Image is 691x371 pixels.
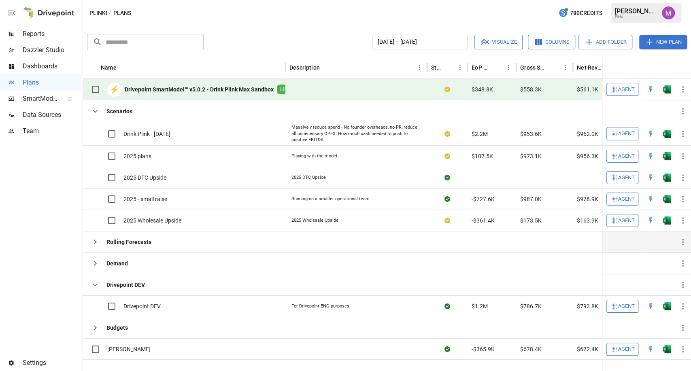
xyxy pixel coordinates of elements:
div: Your plan has changes in Excel that are not reflected in the Drivepoint Data Warehouse, select "S... [444,85,450,93]
span: -$361.4K [472,216,495,225]
img: excel-icon.76473adf.svg [663,195,671,203]
span: 2025 plans [123,152,151,160]
span: $793.8K [577,302,598,310]
button: Gross Sales column menu [559,62,571,73]
div: Open in Excel [663,130,671,138]
span: Agent [618,85,635,94]
div: Open in Quick Edit [646,302,655,310]
div: For Drivepoint ENG purposes [291,303,349,310]
span: 2025 DTC Upside [123,174,166,182]
img: excel-icon.76473adf.svg [663,85,671,93]
div: Massively reduce spend - No founder overheads, no PR, reduce all unnecessary OPEX. How much cash ... [291,124,421,143]
span: ™ [58,93,64,103]
span: $173.5K [520,216,542,225]
div: Playing with the model [291,153,337,159]
div: Open in Excel [663,302,671,310]
button: Agent [606,300,638,313]
span: Agent [618,129,635,138]
span: Settings [23,358,81,368]
button: 780Credits [555,6,606,21]
span: SmartModel [23,94,58,104]
span: Agent [618,195,635,204]
button: Columns [528,35,575,49]
div: EoP Cash [472,64,491,71]
button: [DATE] – [DATE] [372,35,468,49]
img: quick-edit-flash.b8aec18c.svg [646,345,655,353]
div: Open in Quick Edit [646,195,655,203]
span: [PERSON_NAME] [107,345,151,353]
img: quick-edit-flash.b8aec18c.svg [646,152,655,160]
div: ⚡ [107,83,121,97]
div: 2025 DTC Upside [291,174,326,181]
div: Net Revenue [577,64,604,71]
button: Sort [680,62,691,73]
span: $558.3K [520,85,542,93]
span: 780 Credits [570,8,602,18]
button: Agent [606,343,638,356]
div: 2025 Wholesale Upside [291,217,338,224]
button: Sort [548,62,559,73]
div: Open in Excel [663,174,671,182]
button: Agent [606,171,638,184]
span: $973.1K [520,152,542,160]
span: $953.6K [520,130,542,138]
span: Dazzler Studio [23,45,81,55]
span: Agent [618,302,635,311]
div: Running on a smaller operational team [291,196,370,202]
div: / [109,8,112,18]
b: Scenarios [106,107,132,115]
button: Sort [491,62,503,73]
span: $1.2M [472,302,488,310]
div: Sync complete [444,345,450,353]
span: $163.9K [577,216,598,225]
button: New Plan [639,35,687,49]
span: Agent [618,345,635,354]
div: Sync complete [444,195,450,203]
button: Sort [321,62,332,73]
img: Umer Muhammed [662,6,675,19]
button: Sort [443,62,454,73]
div: Status [431,64,442,71]
div: Open in Quick Edit [646,130,655,138]
div: Gross Sales [520,64,547,71]
div: [PERSON_NAME] [615,7,657,15]
button: Agent [606,193,638,206]
img: excel-icon.76473adf.svg [663,152,671,160]
span: $956.3K [577,152,598,160]
button: Plink! [89,8,107,18]
div: Open in Quick Edit [646,174,655,182]
div: Open in Excel [663,195,671,203]
div: Open in Excel [663,152,671,160]
div: Sync complete [444,174,450,182]
div: Description [289,64,320,71]
span: Agent [618,152,635,161]
div: Open in Quick Edit [646,345,655,353]
button: Description column menu [414,62,425,73]
span: Reports [23,29,81,39]
span: 2025 Wholesale Upside [123,216,181,225]
button: Agent [606,150,638,163]
img: excel-icon.76473adf.svg [663,216,671,225]
div: Your plan has changes in Excel that are not reflected in the Drivepoint Data Warehouse, select "S... [444,130,450,138]
span: Agent [618,173,635,182]
span: Data Sources [23,110,81,120]
span: -$727.6K [472,195,495,203]
span: $786.7K [520,302,542,310]
button: EoP Cash column menu [503,62,514,73]
button: Agent [606,214,638,227]
div: Open in Quick Edit [646,216,655,225]
button: Sort [117,62,129,73]
span: 2025 - small raise [123,195,167,203]
span: $2.2M [472,130,488,138]
b: Demand [106,259,128,267]
span: $107.5K [472,152,493,160]
b: Drivepoint SmartModel™ v5.0.2 - Drink Plink Max Sandbox [125,85,274,93]
img: quick-edit-flash.b8aec18c.svg [646,195,655,203]
div: Name [101,64,117,71]
span: Team [23,126,81,136]
span: $672.4K [577,345,598,353]
span: $678.4K [520,345,542,353]
span: Dashboards [23,61,81,71]
div: Open in Excel [663,216,671,225]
